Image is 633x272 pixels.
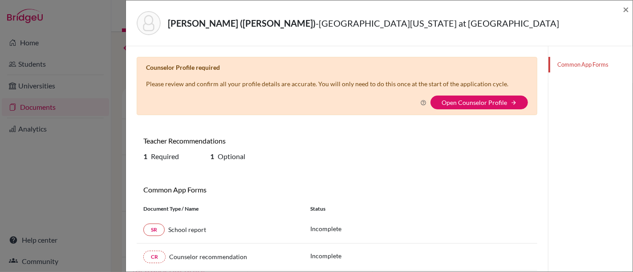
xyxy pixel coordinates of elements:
[310,224,341,233] p: Incomplete
[623,4,629,15] button: Close
[310,251,341,260] p: Incomplete
[210,152,214,160] b: 1
[143,185,330,194] h6: Common App Forms
[430,96,528,109] button: Open Counselor Profilearrow_forward
[146,64,220,71] b: Counselor Profile required
[623,3,629,16] span: ×
[511,100,517,106] i: arrow_forward
[151,152,179,160] span: Required
[548,57,633,72] a: Common App Forms
[316,18,559,28] span: - [GEOGRAPHIC_DATA][US_STATE] at [GEOGRAPHIC_DATA]
[137,205,304,213] div: Document Type / Name
[146,79,508,88] p: Please review and confirm all your profile details are accurate. You will only need to do this on...
[304,205,537,213] div: Status
[169,253,247,260] span: Counselor recommendation
[218,152,245,160] span: Optional
[168,18,316,28] strong: [PERSON_NAME] ([PERSON_NAME])
[143,251,166,263] a: CR
[442,99,507,106] a: Open Counselor Profile
[143,224,165,236] a: SR
[143,136,330,145] h6: Teacher Recommendations
[168,226,206,233] span: School report
[143,152,147,160] b: 1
